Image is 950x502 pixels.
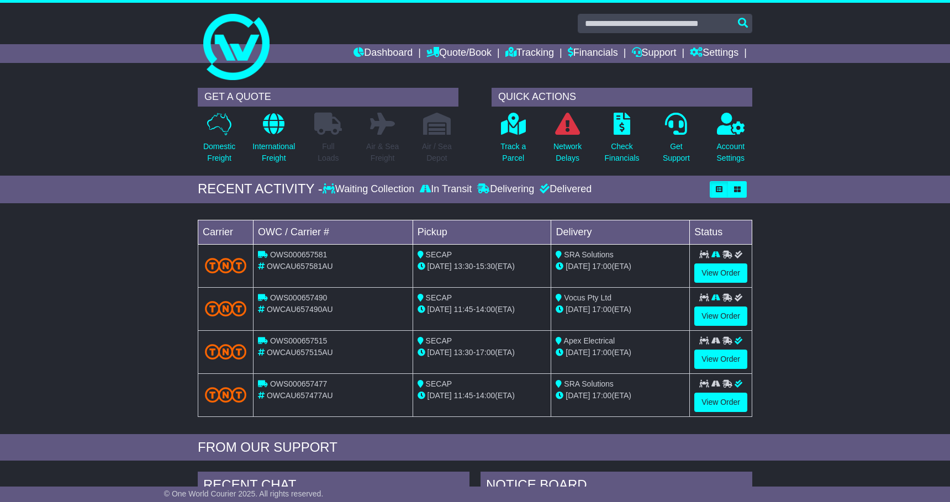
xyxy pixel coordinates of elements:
a: Quote/Book [426,44,492,63]
span: OWS000657515 [270,336,328,345]
span: [DATE] [566,262,590,271]
div: In Transit [417,183,474,195]
span: SECAP [426,336,452,345]
img: TNT_Domestic.png [205,344,246,359]
a: DomesticFreight [203,112,236,170]
div: NOTICE BOARD [481,472,752,501]
a: CheckFinancials [604,112,640,170]
a: View Order [694,307,747,326]
p: Domestic Freight [203,141,235,164]
span: OWCAU657490AU [267,305,333,314]
a: Settings [690,44,738,63]
img: TNT_Domestic.png [205,387,246,402]
img: TNT_Domestic.png [205,301,246,316]
span: [DATE] [566,305,590,314]
span: OWS000657581 [270,250,328,259]
span: SRA Solutions [564,379,614,388]
span: OWS000657477 [270,379,328,388]
div: - (ETA) [418,261,547,272]
span: 14:00 [476,391,495,400]
p: Account Settings [717,141,745,164]
span: 17:00 [476,348,495,357]
span: [DATE] [427,348,452,357]
a: Tracking [505,44,554,63]
a: NetworkDelays [553,112,582,170]
td: Status [690,220,752,244]
span: [DATE] [566,348,590,357]
td: Delivery [551,220,690,244]
p: International Freight [252,141,295,164]
span: SECAP [426,379,452,388]
span: 11:45 [454,391,473,400]
div: RECENT ACTIVITY - [198,181,323,197]
span: [DATE] [566,391,590,400]
div: (ETA) [556,304,685,315]
a: AccountSettings [716,112,746,170]
span: 17:00 [592,305,611,314]
span: Vocus Pty Ltd [564,293,611,302]
span: 11:45 [454,305,473,314]
a: InternationalFreight [252,112,295,170]
a: Track aParcel [500,112,526,170]
a: View Order [694,393,747,412]
p: Air & Sea Freight [366,141,399,164]
div: (ETA) [556,261,685,272]
span: 17:00 [592,262,611,271]
p: Get Support [663,141,690,164]
td: Pickup [413,220,551,244]
p: Check Financials [605,141,640,164]
a: Financials [568,44,618,63]
span: © One World Courier 2025. All rights reserved. [164,489,324,498]
div: - (ETA) [418,304,547,315]
span: Apex Electrical [564,336,615,345]
span: SECAP [426,293,452,302]
a: View Order [694,350,747,369]
span: 14:00 [476,305,495,314]
div: - (ETA) [418,347,547,358]
span: [DATE] [427,305,452,314]
div: QUICK ACTIONS [492,88,752,107]
a: Support [632,44,677,63]
span: [DATE] [427,391,452,400]
span: 13:30 [454,348,473,357]
td: Carrier [198,220,254,244]
span: SECAP [426,250,452,259]
img: TNT_Domestic.png [205,258,246,273]
div: Delivered [537,183,592,195]
span: [DATE] [427,262,452,271]
span: OWCAU657581AU [267,262,333,271]
a: View Order [694,263,747,283]
a: Dashboard [353,44,413,63]
span: OWCAU657477AU [267,391,333,400]
span: 13:30 [454,262,473,271]
span: 15:30 [476,262,495,271]
a: GetSupport [662,112,690,170]
p: Full Loads [314,141,342,164]
div: Waiting Collection [323,183,417,195]
span: OWS000657490 [270,293,328,302]
span: 17:00 [592,348,611,357]
td: OWC / Carrier # [254,220,413,244]
div: - (ETA) [418,390,547,401]
div: RECENT CHAT [198,472,469,501]
p: Track a Parcel [500,141,526,164]
div: FROM OUR SUPPORT [198,440,752,456]
div: (ETA) [556,390,685,401]
span: SRA Solutions [564,250,614,259]
p: Network Delays [553,141,582,164]
div: (ETA) [556,347,685,358]
span: OWCAU657515AU [267,348,333,357]
div: GET A QUOTE [198,88,458,107]
span: 17:00 [592,391,611,400]
p: Air / Sea Depot [422,141,452,164]
div: Delivering [474,183,537,195]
